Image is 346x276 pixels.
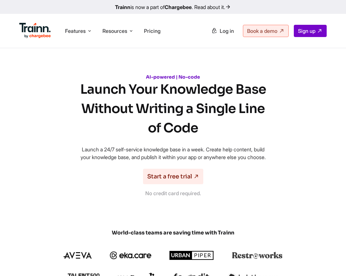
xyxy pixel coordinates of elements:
h1: Launch Your Knowledge Base Without Writing a Single Line of Code [76,80,270,138]
a: Log in [207,25,238,37]
span: Book a demo [247,28,277,34]
a: Pricing [144,28,160,34]
p: No credit card required. [145,189,201,197]
a: Book a demo [243,25,289,37]
h6: AI-powered | No-code [76,74,270,80]
img: Trainn Logo [19,23,51,38]
b: Trainn [115,4,130,10]
span: Features [65,27,86,34]
img: restroworks logo [232,252,283,259]
img: aveva logo [63,252,92,259]
iframe: Chat Widget [314,245,346,276]
span: Sign up [298,28,315,34]
a: Sign up [294,25,327,37]
a: Start a free trial [143,169,203,184]
span: Resources [102,27,127,34]
b: Chargebee [165,4,192,10]
img: ekacare logo [110,252,152,259]
p: Launch a 24/7 self-service knowledge base in a week. Create help content, build your knowledge ba... [76,146,270,161]
span: Log in [220,28,234,34]
span: World-class teams are saving time with Trainn [18,229,328,236]
img: urbanpiper logo [169,251,214,260]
